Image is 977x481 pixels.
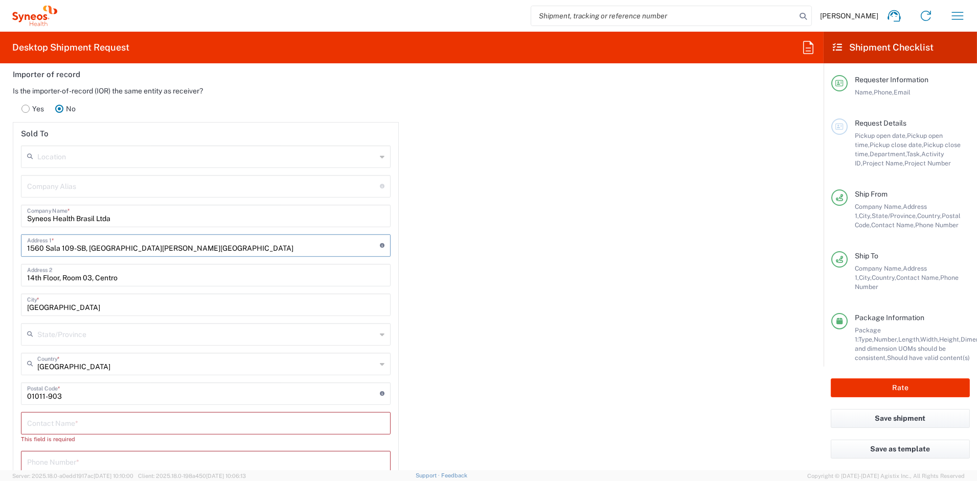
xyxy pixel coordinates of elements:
span: Contact Name, [871,221,915,229]
a: Feedback [441,472,467,478]
span: State/Province, [872,212,917,220]
label: Yes [16,99,50,119]
span: Request Details [855,119,906,127]
span: Phone Number [915,221,959,229]
span: Server: 2025.18.0-a0edd1917ac [12,473,133,479]
span: Project Name, [862,159,904,167]
button: Save shipment [831,409,970,428]
span: Task, [906,150,921,158]
span: Copyright © [DATE]-[DATE] Agistix Inc., All Rights Reserved [807,471,965,480]
span: [DATE] 10:06:13 [206,473,246,479]
button: Save as template [831,440,970,459]
span: Contact Name, [896,274,940,281]
span: Company Name, [855,203,903,210]
span: Should have valid content(s) [887,354,970,362]
a: Support [416,472,441,478]
span: Ship To [855,252,878,260]
h2: Shipment Checklist [833,41,934,54]
span: City, [859,212,872,220]
input: Shipment, tracking or reference number [531,6,796,26]
span: Package 1: [855,326,881,343]
span: Phone, [874,88,894,96]
span: Width, [920,335,939,343]
span: City, [859,274,872,281]
span: Pickup open date, [855,132,907,139]
h2: Sold To [21,129,49,139]
span: Number, [874,335,898,343]
span: Company Name, [855,264,903,272]
span: Name, [855,88,874,96]
span: Country, [872,274,896,281]
span: Client: 2025.18.0-198a450 [138,473,246,479]
div: This field is required [21,435,391,444]
span: Project Number [904,159,951,167]
span: Height, [939,335,961,343]
span: Ship From [855,190,888,198]
button: Rate [831,378,970,397]
span: Requester Information [855,76,928,84]
span: Email [894,88,911,96]
span: Department, [870,150,906,158]
span: Country, [917,212,942,220]
span: Length, [898,335,920,343]
span: [DATE] 10:10:00 [94,473,133,479]
div: Is the importer-of-record (IOR) the same entity as receiver? [13,86,399,95]
span: [PERSON_NAME] [820,11,878,20]
h2: Desktop Shipment Request [12,41,129,54]
span: Package Information [855,314,924,322]
span: Pickup close date, [870,141,923,149]
label: No [50,99,81,119]
span: Type, [858,335,874,343]
h2: Importer of record [13,69,80,80]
